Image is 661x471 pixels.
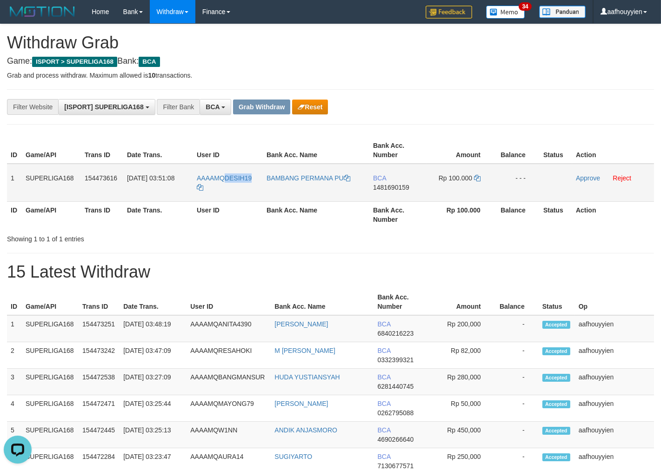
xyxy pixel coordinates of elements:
span: Accepted [542,400,570,408]
span: 154473616 [85,174,117,182]
a: AAAAMQDESIH19 [197,174,252,191]
img: panduan.png [539,6,586,18]
th: Rp 100.000 [427,201,494,228]
th: User ID [193,137,263,164]
th: Status [540,201,572,228]
td: AAAAMQW1NN [187,422,271,448]
th: Date Trans. [123,137,193,164]
a: Approve [576,174,600,182]
td: 2 [7,342,22,369]
td: AAAAMQBANGMANSUR [187,369,271,395]
th: Action [572,137,654,164]
th: Bank Acc. Name [263,137,369,164]
span: BCA [378,373,391,381]
a: Copy 100000 to clipboard [474,174,481,182]
td: SUPERLIGA168 [22,395,79,422]
span: BCA [373,174,386,182]
td: 1 [7,164,22,202]
td: 154472538 [79,369,120,395]
th: Op [575,289,654,315]
td: [DATE] 03:25:44 [120,395,187,422]
th: Bank Acc. Name [271,289,374,315]
th: Game/API [22,137,81,164]
th: Date Trans. [120,289,187,315]
td: SUPERLIGA168 [22,315,79,342]
th: Date Trans. [123,201,193,228]
span: BCA [139,57,160,67]
td: - [495,395,539,422]
th: Status [540,137,572,164]
img: Button%20Memo.svg [486,6,525,19]
p: Grab and process withdraw. Maximum allowed is transactions. [7,71,654,80]
td: SUPERLIGA168 [22,342,79,369]
button: Reset [292,100,328,114]
th: Amount [429,289,495,315]
td: AAAAMQRESAHOKI [187,342,271,369]
span: Copy 6840216223 to clipboard [378,330,414,337]
span: AAAAMQDESIH19 [197,174,252,182]
a: HUDA YUSTIANSYAH [274,373,340,381]
td: - - - [494,164,540,202]
th: User ID [187,289,271,315]
span: BCA [378,426,391,434]
span: BCA [206,103,220,111]
span: BCA [378,320,391,328]
td: 5 [7,422,22,448]
td: 1 [7,315,22,342]
img: MOTION_logo.png [7,5,78,19]
div: Filter Website [7,99,58,115]
td: Rp 200,000 [429,315,495,342]
th: Balance [494,201,540,228]
span: Copy 1481690159 to clipboard [373,184,409,191]
span: [DATE] 03:51:08 [127,174,174,182]
th: Balance [495,289,539,315]
a: M [PERSON_NAME] [274,347,335,354]
td: [DATE] 03:27:09 [120,369,187,395]
a: Reject [613,174,631,182]
th: Balance [494,137,540,164]
th: Bank Acc. Number [369,137,427,164]
td: SUPERLIGA168 [22,164,81,202]
th: Status [539,289,575,315]
button: Open LiveChat chat widget [4,4,32,32]
th: ID [7,201,22,228]
span: Accepted [542,427,570,435]
th: Action [572,201,654,228]
span: BCA [378,347,391,354]
h1: 15 Latest Withdraw [7,263,654,281]
td: 154472445 [79,422,120,448]
div: Showing 1 to 1 of 1 entries [7,231,268,244]
td: - [495,342,539,369]
a: BAMBANG PERMANA PU [267,174,350,182]
td: aafhouyyien [575,342,654,369]
th: Game/API [22,201,81,228]
td: - [495,315,539,342]
td: - [495,422,539,448]
a: ANDIK ANJASMORO [274,426,337,434]
td: aafhouyyien [575,422,654,448]
th: Trans ID [81,201,123,228]
th: Amount [427,137,494,164]
th: ID [7,289,22,315]
span: Copy 6281440745 to clipboard [378,383,414,390]
th: Trans ID [81,137,123,164]
span: ISPORT > SUPERLIGA168 [32,57,117,67]
button: BCA [200,99,231,115]
td: AAAAMQANITA4390 [187,315,271,342]
th: ID [7,137,22,164]
td: 3 [7,369,22,395]
th: Bank Acc. Number [374,289,429,315]
td: aafhouyyien [575,369,654,395]
span: Copy 4690266640 to clipboard [378,436,414,443]
h1: Withdraw Grab [7,33,654,52]
button: [ISPORT] SUPERLIGA168 [58,99,155,115]
td: Rp 450,000 [429,422,495,448]
td: 154473251 [79,315,120,342]
span: Copy 7130677571 to clipboard [378,462,414,470]
a: [PERSON_NAME] [274,400,328,407]
span: Accepted [542,347,570,355]
td: Rp 82,000 [429,342,495,369]
td: [DATE] 03:48:19 [120,315,187,342]
img: Feedback.jpg [426,6,472,19]
td: Rp 280,000 [429,369,495,395]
